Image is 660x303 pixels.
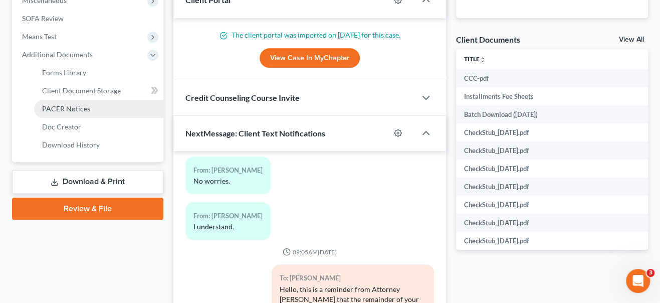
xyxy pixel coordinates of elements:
a: Review & File [12,198,163,220]
span: Forms Library [42,68,86,77]
div: From: [PERSON_NAME] [193,165,263,176]
div: 09:05AM[DATE] [185,248,434,256]
span: NextMessage: Client Text Notifications [185,128,325,138]
span: 3 [646,269,654,277]
p: The client portal was imported on [DATE] for this case. [185,30,434,40]
i: unfold_more [480,57,486,63]
div: Client Documents [456,34,520,45]
span: PACER Notices [42,104,90,113]
a: Titleunfold_more [464,55,486,63]
span: Means Test [22,32,57,41]
a: Forms Library [34,64,163,82]
a: SOFA Review [14,10,163,28]
a: Doc Creator [34,118,163,136]
iframe: Intercom live chat [626,269,650,293]
div: From: [PERSON_NAME] [193,210,263,222]
div: I understand. [193,222,263,232]
a: View Case in MyChapter [260,48,360,68]
div: No worries. [193,176,263,186]
span: Credit Counseling Course Invite [185,93,300,102]
span: Client Document Storage [42,86,121,95]
span: SOFA Review [22,14,64,23]
span: Additional Documents [22,50,93,59]
a: Download History [34,136,163,154]
span: Download History [42,140,100,149]
a: PACER Notices [34,100,163,118]
div: To: [PERSON_NAME] [280,272,426,284]
a: Client Document Storage [34,82,163,100]
a: View All [619,36,644,43]
span: Doc Creator [42,122,81,131]
a: Download & Print [12,170,163,194]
